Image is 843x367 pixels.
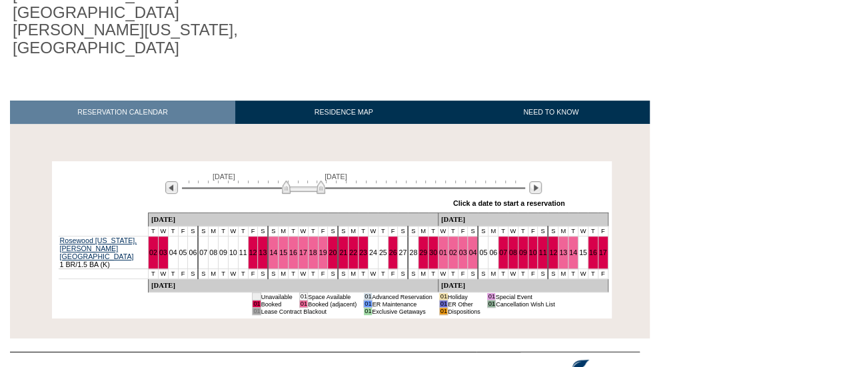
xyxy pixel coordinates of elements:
[378,226,388,236] td: T
[478,269,488,279] td: S
[588,269,598,279] td: T
[439,308,447,315] td: 01
[569,248,577,256] a: 14
[438,279,608,292] td: [DATE]
[158,269,168,279] td: W
[399,248,407,256] a: 27
[238,269,248,279] td: T
[248,269,258,279] td: F
[419,248,427,256] a: 29
[269,248,277,256] a: 14
[453,199,565,207] div: Click a date to start a reservation
[409,248,417,256] a: 28
[364,308,372,315] td: 01
[349,248,357,256] a: 22
[198,269,208,279] td: S
[488,269,498,279] td: M
[438,213,608,226] td: [DATE]
[599,248,607,256] a: 17
[299,248,307,256] a: 17
[559,248,567,256] a: 13
[299,300,307,308] td: 01
[449,248,457,256] a: 02
[261,308,357,315] td: Lease Contract Blackout
[589,248,597,256] a: 16
[448,300,480,308] td: ER Other
[213,173,235,181] span: [DATE]
[209,248,217,256] a: 08
[158,226,168,236] td: W
[448,269,458,279] td: T
[495,300,554,308] td: Cancellation Wish List
[259,248,267,256] a: 13
[248,226,258,236] td: F
[359,226,369,236] td: T
[478,226,488,236] td: S
[509,248,517,256] a: 08
[468,226,478,236] td: S
[458,269,468,279] td: F
[398,269,408,279] td: S
[328,226,338,236] td: S
[528,269,538,279] td: F
[209,226,219,236] td: M
[372,308,432,315] td: Exclusive Getaways
[218,226,228,236] td: T
[598,269,608,279] td: F
[518,226,528,236] td: T
[498,269,508,279] td: T
[508,269,518,279] td: W
[548,269,558,279] td: S
[253,293,261,300] td: 01
[349,269,359,279] td: M
[388,269,398,279] td: F
[368,269,378,279] td: W
[388,226,398,236] td: F
[578,269,588,279] td: W
[439,293,447,300] td: 01
[378,269,388,279] td: T
[568,269,578,279] td: T
[379,248,387,256] a: 25
[10,101,235,124] a: RESERVATION CALENDAR
[198,226,208,236] td: S
[349,226,359,236] td: M
[298,269,308,279] td: W
[338,269,348,279] td: S
[448,308,480,315] td: Dispositions
[235,101,452,124] a: RESIDENCE MAP
[468,269,478,279] td: S
[261,300,293,308] td: Booked
[578,226,588,236] td: W
[318,269,328,279] td: F
[338,226,348,236] td: S
[289,248,297,256] a: 16
[568,226,578,236] td: T
[452,101,650,124] a: NEED TO KNOW
[538,269,548,279] td: S
[309,248,317,256] a: 18
[279,269,289,279] td: M
[209,269,219,279] td: M
[529,248,537,256] a: 10
[372,300,432,308] td: ER Maintenance
[218,269,228,279] td: T
[364,300,372,308] td: 01
[429,248,437,256] a: 30
[419,226,428,236] td: M
[508,226,518,236] td: W
[279,248,287,256] a: 15
[339,248,347,256] a: 21
[228,226,238,236] td: W
[308,226,318,236] td: T
[439,248,447,256] a: 01
[249,248,257,256] a: 12
[549,248,557,256] a: 12
[279,226,289,236] td: M
[398,226,408,236] td: S
[199,248,207,256] a: 07
[159,248,167,256] a: 03
[148,213,438,226] td: [DATE]
[165,181,178,194] img: Previous
[364,293,372,300] td: 01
